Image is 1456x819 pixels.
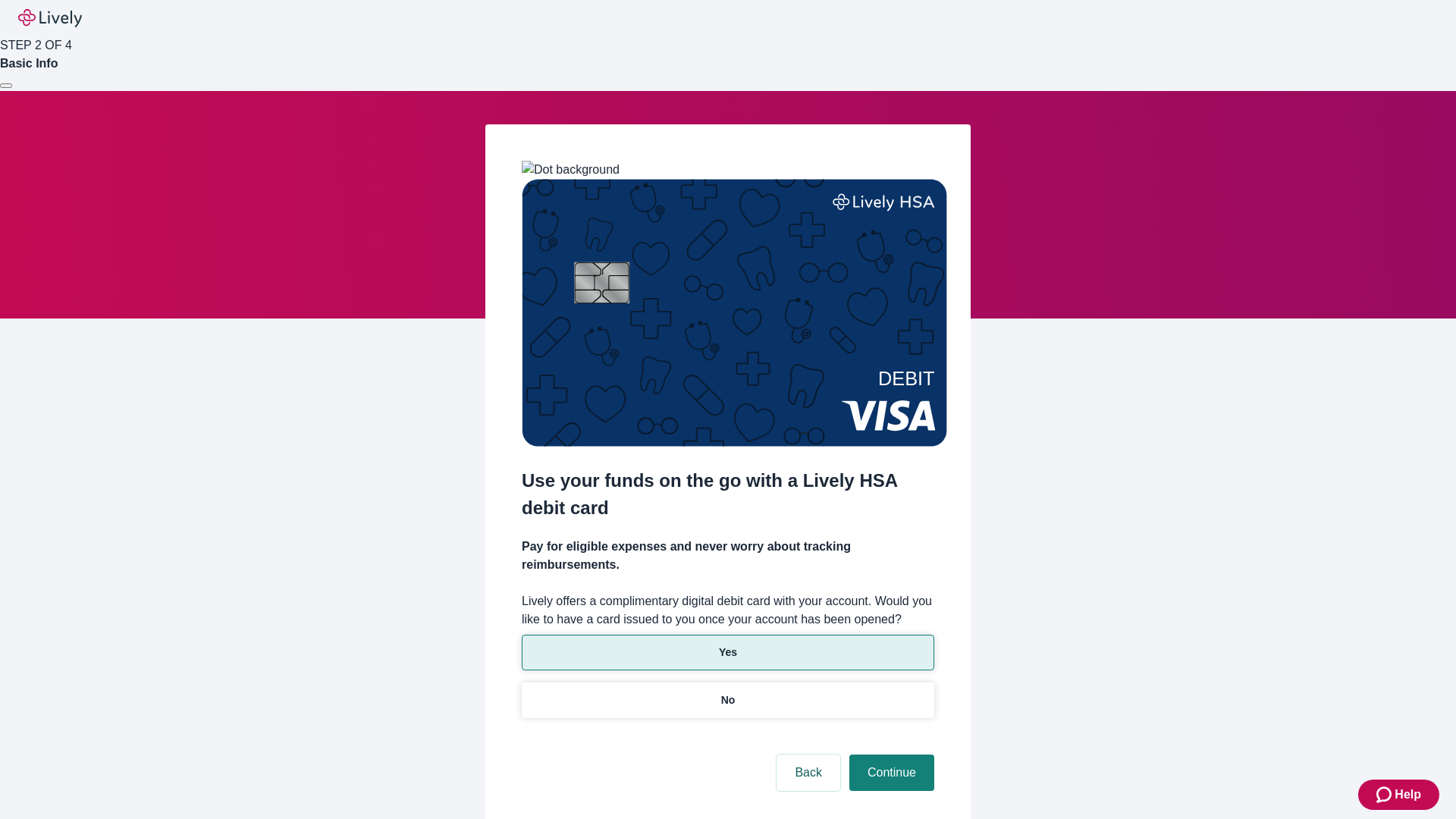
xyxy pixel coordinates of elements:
[721,692,736,708] p: No
[849,755,934,791] button: Continue
[522,538,934,574] h4: Pay for eligible expenses and never worry about tracking reimbursements.
[777,755,840,791] button: Back
[522,467,934,522] h2: Use your funds on the go with a Lively HSA debit card
[1358,780,1439,810] button: Zendesk support iconHelp
[522,682,934,718] button: No
[522,635,934,670] button: Yes
[522,161,620,179] img: Dot background
[719,645,737,661] p: Yes
[522,592,934,629] label: Lively offers a complimentary digital debit card with your account. Would you like to have a card...
[18,9,82,27] img: Lively
[522,179,947,447] img: Debit card
[1395,786,1421,804] span: Help
[1376,786,1395,804] svg: Zendesk support icon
